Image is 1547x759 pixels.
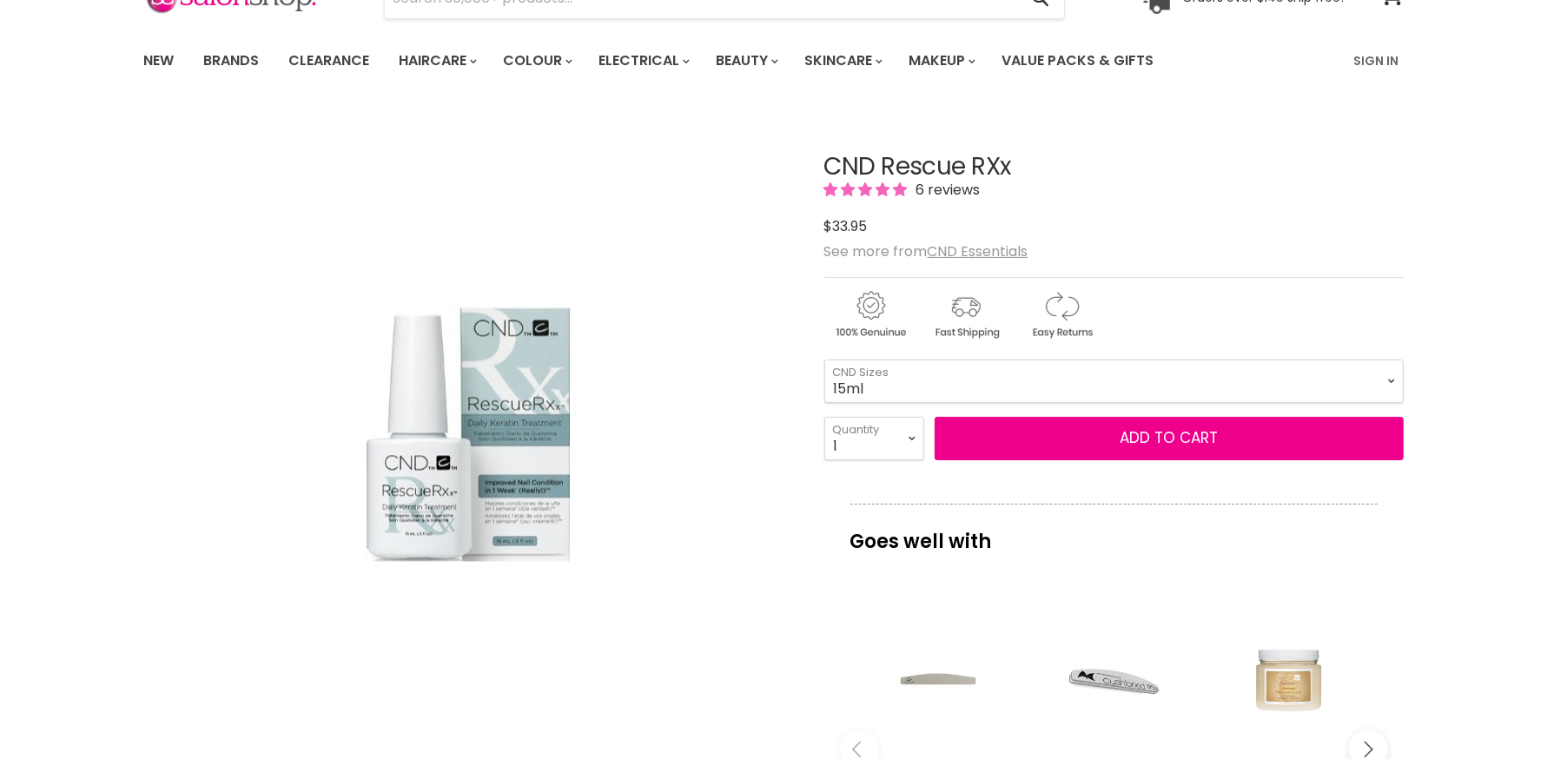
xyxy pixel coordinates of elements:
a: Clearance [276,43,383,79]
button: Add to cart [935,417,1404,460]
select: Quantity [824,417,924,460]
a: Brands [191,43,273,79]
div: CND Rescue RXx image. Click or Scroll to Zoom. [144,110,793,759]
nav: Main [122,36,1425,86]
ul: Main menu [131,36,1256,86]
a: Electrical [586,43,700,79]
span: 6 reviews [911,180,981,200]
img: returns.gif [1015,288,1107,341]
a: View product:CND Boomerang Padded File [859,601,1017,759]
a: CND Essentials [928,241,1028,261]
a: Sign In [1344,43,1410,79]
a: Value Packs & Gifts [989,43,1167,79]
a: Colour [491,43,583,79]
a: Makeup [896,43,986,79]
h1: CND Rescue RXx [824,154,1404,181]
a: View product:CND SpaManicure Almond Moisture Scrub [1210,601,1368,759]
p: Goes well with [850,504,1378,561]
img: CND Rescue RXx [316,205,620,663]
img: shipping.gif [920,288,1012,341]
a: New [131,43,188,79]
a: View product:Artists Choice Cushioned Harbour Bridge File [1035,601,1193,759]
img: genuine.gif [824,288,916,341]
span: 4.83 stars [824,180,911,200]
span: $33.95 [824,216,868,236]
a: Beauty [704,43,789,79]
a: Haircare [387,43,487,79]
a: Skincare [792,43,893,79]
span: See more from [824,241,1028,261]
